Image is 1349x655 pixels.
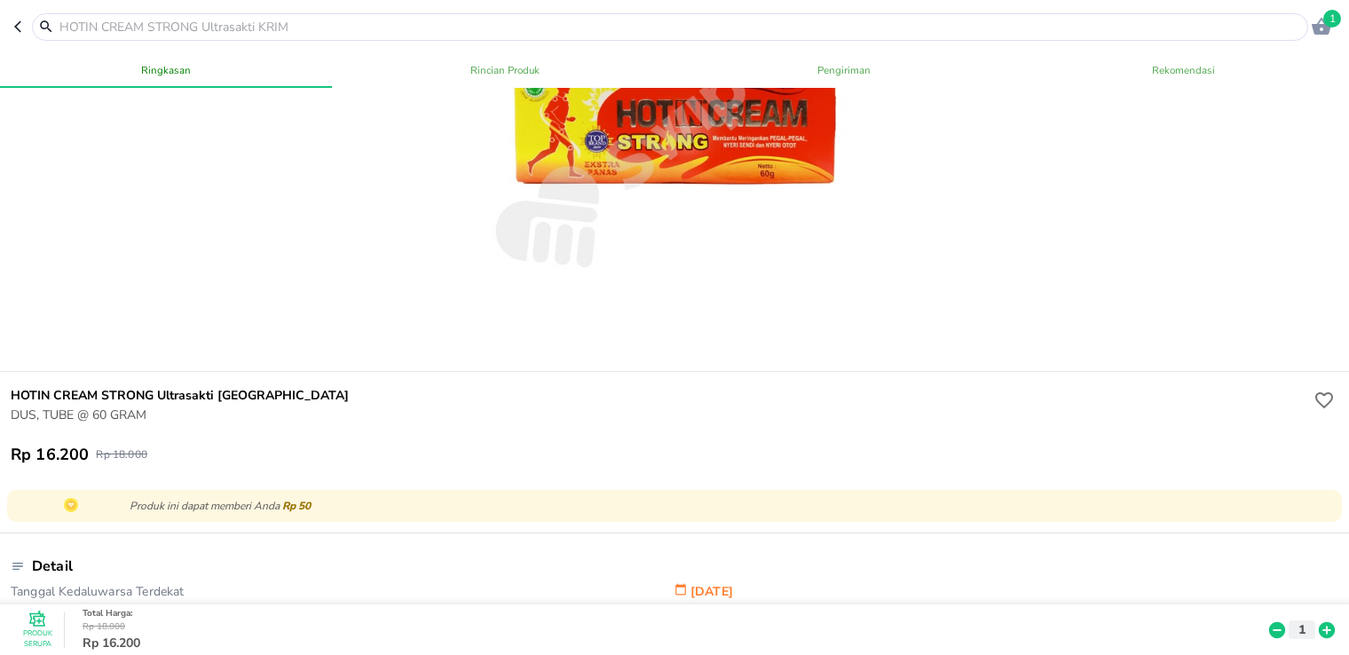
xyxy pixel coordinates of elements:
span: Rekomendasi [1024,61,1342,79]
h6: HOTIN CREAM STRONG Ultrasakti [GEOGRAPHIC_DATA] [11,386,1310,406]
p: Produk Serupa [20,628,55,650]
button: 1 [1308,13,1335,40]
button: Produk Serupa [20,612,55,648]
p: Produk ini dapat memberi Anda [130,498,1329,514]
span: Ringkasan [7,61,325,79]
p: Rp 16.200 [11,444,89,465]
p: Detail [32,556,73,576]
span: 1 [1323,10,1341,28]
p: DUS, TUBE @ 60 GRAM [11,406,1310,424]
p: Rp 18.000 [96,447,146,462]
span: Rincian Produk [346,61,664,79]
p: Tanggal Kedaluwarsa Terdekat [11,583,674,607]
input: HOTIN CREAM STRONG Ultrasakti KRIM [58,18,1304,36]
p: Rp 16.200 [83,634,1266,652]
button: 1 [1289,620,1315,639]
span: Rp 50 [282,499,311,513]
p: 1 [1294,620,1310,639]
p: Rp 18.000 [83,620,1266,634]
p: [DATE] [674,583,1338,607]
p: Total Harga : [83,607,1266,620]
span: Pengiriman [685,61,1003,79]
